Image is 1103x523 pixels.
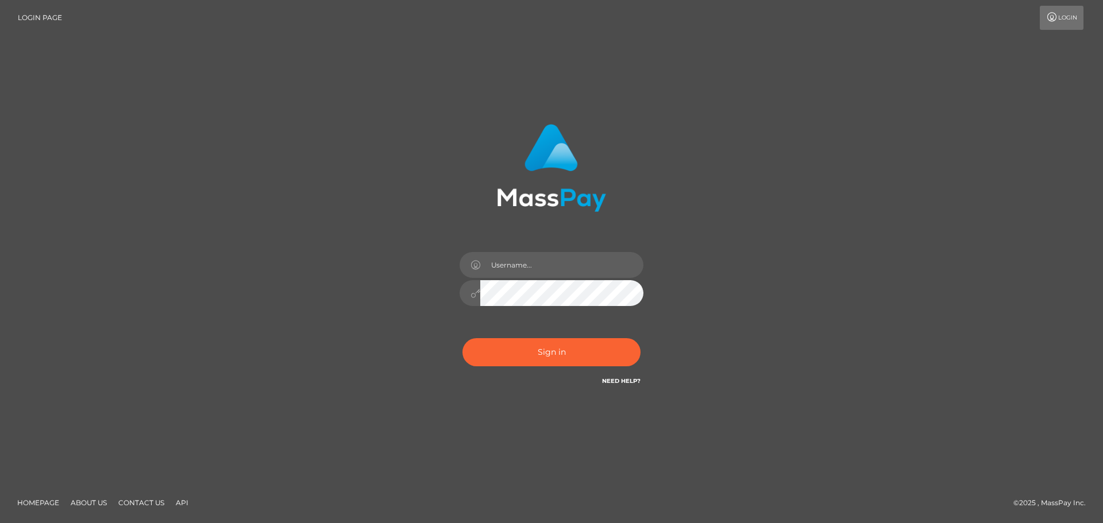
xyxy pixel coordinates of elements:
a: API [171,494,193,512]
a: About Us [66,494,111,512]
img: MassPay Login [497,124,606,212]
input: Username... [480,252,643,278]
a: Login [1040,6,1083,30]
a: Homepage [13,494,64,512]
a: Need Help? [602,377,641,385]
div: © 2025 , MassPay Inc. [1013,497,1094,509]
button: Sign in [462,338,641,366]
a: Contact Us [114,494,169,512]
a: Login Page [18,6,62,30]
